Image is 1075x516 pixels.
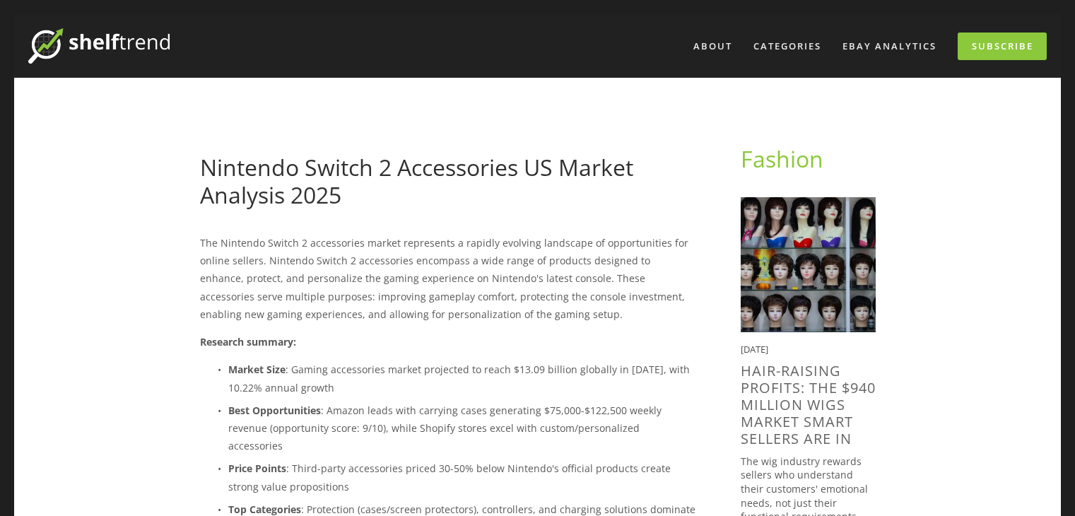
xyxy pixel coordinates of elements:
[228,363,286,376] strong: Market Size
[833,35,946,58] a: eBay Analytics
[741,197,876,332] img: Hair-Raising Profits: The $940 Million Wigs Market Smart Sellers Are In
[200,335,296,348] strong: Research summary:
[228,401,695,455] p: : Amazon leads with carrying cases generating $75,000-$122,500 weekly revenue (opportunity score:...
[228,404,321,417] strong: Best Opportunities
[741,143,823,174] a: Fashion
[228,462,286,475] strong: Price Points
[200,234,695,323] p: The Nintendo Switch 2 accessories market represents a rapidly evolving landscape of opportunities...
[958,33,1047,60] a: Subscribe
[741,361,876,448] a: Hair-Raising Profits: The $940 Million Wigs Market Smart Sellers Are In
[200,152,633,209] a: Nintendo Switch 2 Accessories US Market Analysis 2025
[744,35,830,58] div: Categories
[684,35,741,58] a: About
[28,28,170,64] img: ShelfTrend
[741,343,768,356] time: [DATE]
[228,459,695,495] p: : Third-party accessories priced 30-50% below Nintendo's official products create strong value pr...
[228,503,301,516] strong: Top Categories
[228,360,695,396] p: : Gaming accessories market projected to reach $13.09 billion globally in [DATE], with 10.22% ann...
